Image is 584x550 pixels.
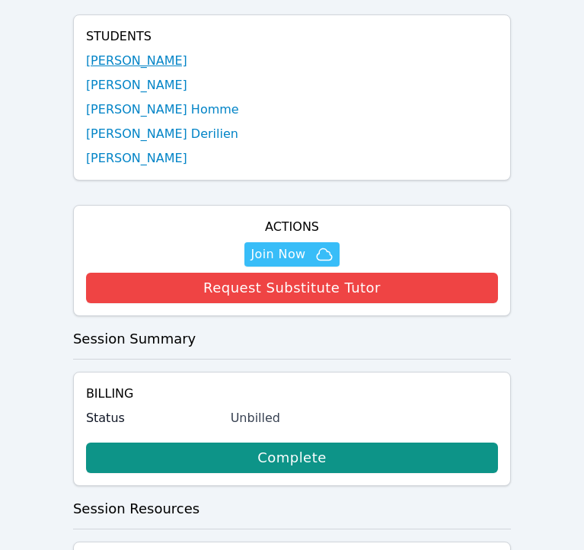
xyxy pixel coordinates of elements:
[73,328,511,350] h3: Session Summary
[244,242,339,267] button: Join Now
[86,27,498,46] h4: Students
[73,498,511,520] h3: Session Resources
[86,149,187,168] a: [PERSON_NAME]
[86,125,238,143] a: [PERSON_NAME] Derilien
[86,76,187,94] a: [PERSON_NAME]
[86,385,498,403] h4: Billing
[86,443,498,473] a: Complete
[86,409,222,427] label: Status
[86,273,498,303] button: Request Substitute Tutor
[86,218,498,236] h4: Actions
[231,409,499,427] div: Unbilled
[251,245,305,264] span: Join Now
[86,101,239,119] a: [PERSON_NAME] Homme
[86,52,187,70] a: [PERSON_NAME]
